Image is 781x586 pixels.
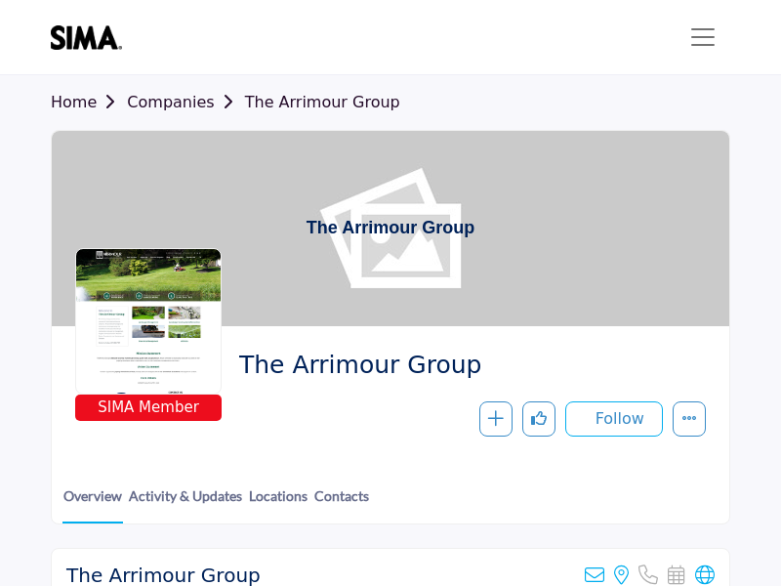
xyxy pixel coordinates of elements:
a: Contacts [313,485,370,522]
a: Activity & Updates [128,485,243,522]
button: Follow [565,401,663,437]
a: Companies [127,93,244,111]
a: Home [51,93,127,111]
a: The Arrimour Group [245,93,400,111]
button: More details [673,401,706,437]
a: Overview [62,485,123,523]
h1: The Arrimour Group [307,131,474,326]
button: Like [522,401,555,437]
a: Locations [248,485,308,522]
span: The Arrimour Group [239,350,691,382]
button: Toggle navigation [676,18,730,57]
img: site Logo [51,25,132,50]
span: SIMA Member [79,397,218,419]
